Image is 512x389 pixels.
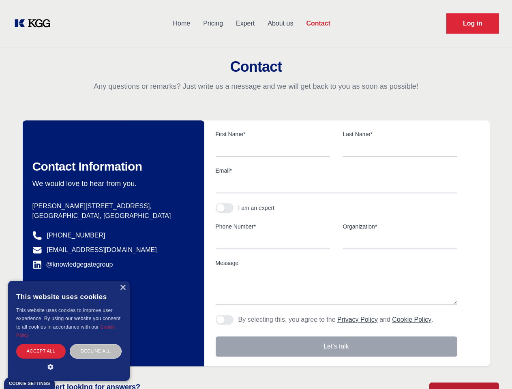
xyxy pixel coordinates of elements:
[10,81,502,91] p: Any questions or remarks? Just write us a message and we will get back to you as soon as possible!
[13,17,57,30] a: KOL Knowledge Platform: Talk to Key External Experts (KEE)
[16,325,115,338] a: Cookie Policy
[216,167,457,175] label: Email*
[47,231,105,240] a: [PHONE_NUMBER]
[16,308,120,330] span: This website uses cookies to improve user experience. By using our website you consent to all coo...
[337,316,378,323] a: Privacy Policy
[216,222,330,231] label: Phone Number*
[392,316,431,323] a: Cookie Policy
[216,336,457,357] button: Let's talk
[32,201,191,211] p: [PERSON_NAME][STREET_ADDRESS],
[9,381,50,386] div: Cookie settings
[16,287,122,306] div: This website uses cookies
[229,13,261,34] a: Expert
[300,13,337,34] a: Contact
[16,344,66,358] div: Accept all
[216,259,457,267] label: Message
[32,211,191,221] p: [GEOGRAPHIC_DATA], [GEOGRAPHIC_DATA]
[471,350,512,389] iframe: Chat Widget
[120,285,126,291] div: Close
[261,13,300,34] a: About us
[216,130,330,138] label: First Name*
[238,315,433,325] p: By selecting this, you agree to the and .
[446,13,499,34] a: Request Demo
[32,260,113,269] a: @knowledgegategroup
[70,344,122,358] div: Decline all
[166,13,197,34] a: Home
[32,159,191,174] h2: Contact Information
[343,130,457,138] label: Last Name*
[238,204,275,212] div: I am an expert
[10,59,502,75] h2: Contact
[343,222,457,231] label: Organization*
[47,245,157,255] a: [EMAIL_ADDRESS][DOMAIN_NAME]
[32,179,191,188] p: We would love to hear from you.
[197,13,229,34] a: Pricing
